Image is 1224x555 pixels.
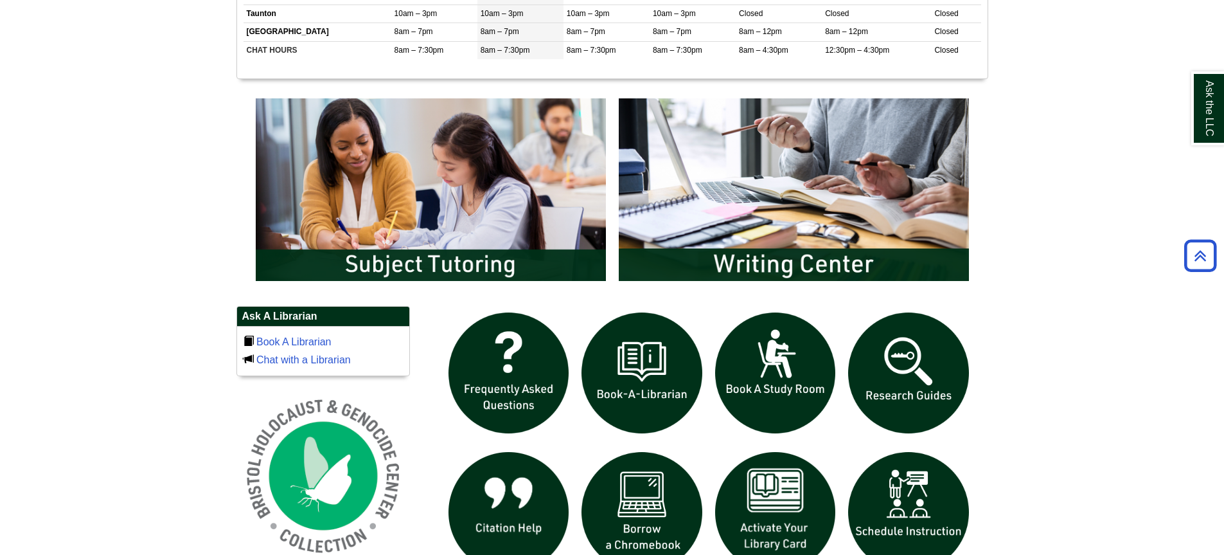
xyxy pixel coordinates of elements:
img: Writing Center Information [612,92,975,287]
img: book a study room icon links to book a study room web page [709,306,842,440]
span: 8am – 7:30pm [653,46,702,55]
span: 8am – 7:30pm [481,46,530,55]
span: 12:30pm – 4:30pm [825,46,889,55]
td: [GEOGRAPHIC_DATA] [244,23,391,41]
span: Closed [825,9,849,18]
span: 8am – 7pm [653,27,691,36]
span: 8am – 7pm [481,27,519,36]
a: Book A Librarian [256,336,332,347]
td: Taunton [244,5,391,23]
a: Chat with a Librarian [256,354,351,365]
span: Closed [934,27,958,36]
img: Book a Librarian icon links to book a librarian web page [575,306,709,440]
span: 8am – 12pm [825,27,868,36]
span: 10am – 3pm [481,9,524,18]
span: 8am – 7pm [395,27,433,36]
img: Subject Tutoring Information [249,92,612,287]
span: 10am – 3pm [653,9,696,18]
h2: Ask A Librarian [237,307,409,327]
div: slideshow [249,92,975,293]
span: 8am – 12pm [739,27,782,36]
span: Closed [934,46,958,55]
td: CHAT HOURS [244,41,391,59]
a: Back to Top [1180,247,1221,264]
span: 8am – 4:30pm [739,46,788,55]
span: Closed [739,9,763,18]
span: 8am – 7:30pm [395,46,444,55]
img: Research Guides icon links to research guides web page [842,306,975,440]
span: 8am – 7:30pm [567,46,616,55]
span: 8am – 7pm [567,27,605,36]
img: frequently asked questions [442,306,576,440]
span: 10am – 3pm [395,9,438,18]
span: Closed [934,9,958,18]
span: 10am – 3pm [567,9,610,18]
